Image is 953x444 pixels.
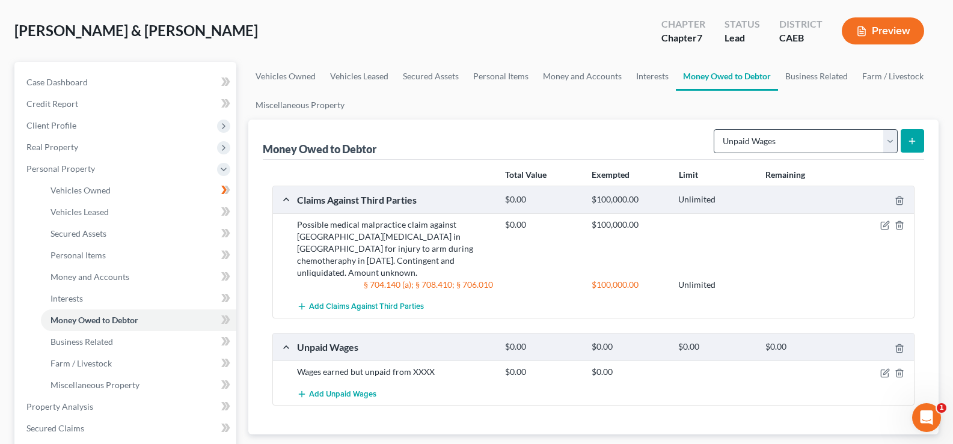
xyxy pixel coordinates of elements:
a: Farm / Livestock [41,353,236,374]
span: [PERSON_NAME] & [PERSON_NAME] [14,22,258,39]
div: $100,000.00 [586,219,672,231]
a: Vehicles Owned [41,180,236,201]
a: Vehicles Owned [248,62,323,91]
a: Secured Assets [41,223,236,245]
span: Add Claims Against Third Parties [309,302,424,312]
a: Vehicles Leased [323,62,396,91]
a: Miscellaneous Property [41,374,236,396]
span: Money and Accounts [51,272,129,282]
a: Money and Accounts [41,266,236,288]
div: $0.00 [586,341,672,353]
a: Property Analysis [17,396,236,418]
button: Add Claims Against Third Parties [297,296,424,318]
div: $100,000.00 [586,279,672,291]
a: Interests [41,288,236,309]
span: Business Related [51,336,113,347]
strong: Remaining [765,169,805,180]
a: Money Owed to Debtor [676,62,778,91]
strong: Exempted [592,169,630,180]
span: Real Property [26,142,78,152]
div: Unpaid Wages [291,341,499,353]
a: Interests [629,62,676,91]
button: Preview [842,17,924,44]
span: Vehicles Leased [51,207,109,217]
div: $0.00 [499,341,586,353]
span: Miscellaneous Property [51,380,139,390]
div: $0.00 [759,341,846,353]
a: Farm / Livestock [855,62,931,91]
div: $0.00 [672,341,759,353]
span: Client Profile [26,120,76,130]
div: $100,000.00 [586,194,672,205]
a: Secured Assets [396,62,466,91]
div: CAEB [779,31,823,45]
span: Farm / Livestock [51,358,112,368]
a: Personal Items [466,62,536,91]
div: District [779,17,823,31]
div: Money Owed to Debtor [263,142,379,156]
a: Business Related [41,331,236,353]
span: Personal Items [51,250,106,260]
span: Property Analysis [26,401,93,412]
div: Chapter [661,31,705,45]
div: Status [725,17,760,31]
span: 1 [937,403,946,413]
div: $0.00 [499,366,586,378]
span: Secured Claims [26,423,84,433]
span: Credit Report [26,99,78,109]
a: Business Related [778,62,855,91]
div: § 704.140 (a); § 708.410; § 706.010 [291,279,499,291]
a: Personal Items [41,245,236,266]
div: Possible medical malpractice claim against [GEOGRAPHIC_DATA][MEDICAL_DATA] in [GEOGRAPHIC_DATA] f... [291,219,499,279]
span: Personal Property [26,163,95,174]
div: Unlimited [672,279,759,291]
span: 7 [697,32,702,43]
div: Wages earned but unpaid from XXXX [291,366,499,378]
div: Chapter [661,17,705,31]
span: Secured Assets [51,228,106,239]
span: Add Unpaid Wages [309,389,376,399]
a: Miscellaneous Property [248,91,352,120]
div: $0.00 [499,219,586,231]
a: Credit Report [17,93,236,115]
strong: Limit [679,169,698,180]
span: Vehicles Owned [51,185,111,195]
a: Money and Accounts [536,62,629,91]
a: Case Dashboard [17,71,236,93]
a: Money Owed to Debtor [41,309,236,331]
iframe: Intercom live chat [912,403,941,432]
div: Lead [725,31,760,45]
div: Claims Against Third Parties [291,193,499,206]
span: Money Owed to Debtor [51,315,138,325]
div: Unlimited [672,194,759,205]
a: Vehicles Leased [41,201,236,223]
div: $0.00 [586,366,672,378]
div: $0.00 [499,194,586,205]
span: Case Dashboard [26,77,88,87]
a: Secured Claims [17,418,236,439]
button: Add Unpaid Wages [297,383,376,405]
strong: Total Value [505,169,547,180]
span: Interests [51,293,83,303]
